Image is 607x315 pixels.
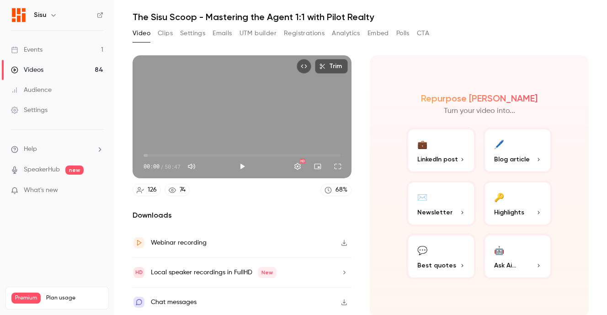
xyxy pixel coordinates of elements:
h1: The Sisu Scoop - Mastering the Agent 1:1 with Pilot Realty [133,11,589,22]
span: Premium [11,293,41,304]
a: 74 [165,184,190,196]
span: Help [24,144,37,154]
button: Polls [396,26,410,41]
span: new [65,166,84,175]
h2: Downloads [133,210,351,221]
button: 🔑Highlights [483,181,553,226]
span: Ask Ai... [494,261,516,270]
button: 💼LinkedIn post [406,128,476,173]
span: Best quotes [417,261,456,270]
button: 🤖Ask Ai... [483,234,553,279]
button: 💬Best quotes [406,234,476,279]
button: CTA [417,26,429,41]
button: 🖊️Blog article [483,128,553,173]
div: 126 [148,185,157,195]
span: Blog article [494,155,530,164]
button: Play [233,157,251,176]
p: Turn your video into... [444,106,515,117]
h6: Sisu [34,11,46,20]
div: Webinar recording [151,237,207,248]
div: 💼 [417,137,427,151]
div: 74 [180,185,186,195]
div: Audience [11,85,52,95]
div: Local speaker recordings in FullHD [151,267,277,278]
span: LinkedIn post [417,155,458,164]
button: Analytics [332,26,360,41]
button: Full screen [329,157,347,176]
div: 🤖 [494,243,504,257]
span: Highlights [494,208,524,217]
button: Registrations [284,26,325,41]
button: Emails [213,26,232,41]
span: / [160,162,164,171]
button: Settings [288,157,307,176]
div: Videos [11,65,43,75]
a: 126 [133,184,161,196]
div: 🖊️ [494,137,504,151]
a: 68% [320,184,351,196]
span: 50:47 [165,162,181,171]
span: 00:00 [144,162,160,171]
div: Events [11,45,43,54]
div: Chat messages [151,297,197,308]
div: 💬 [417,243,427,257]
button: ✉️Newsletter [406,181,476,226]
span: New [258,267,277,278]
div: 68 % [335,185,347,195]
button: Clips [158,26,173,41]
button: Mute [182,157,201,176]
span: Plan usage [46,294,103,302]
button: Turn on miniplayer [309,157,327,176]
span: What's new [24,186,58,195]
li: help-dropdown-opener [11,144,103,154]
span: Newsletter [417,208,453,217]
h2: Repurpose [PERSON_NAME] [421,93,538,104]
img: Sisu [11,8,26,22]
div: ✉️ [417,190,427,204]
a: SpeakerHub [24,165,60,175]
button: Video [133,26,150,41]
button: Trim [315,59,348,74]
button: Embed video [297,59,311,74]
div: 🔑 [494,190,504,204]
div: 00:00 [144,162,181,171]
button: Embed [367,26,389,41]
button: UTM builder [240,26,277,41]
div: HD [300,159,305,163]
button: Settings [180,26,205,41]
div: Settings [11,106,48,115]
